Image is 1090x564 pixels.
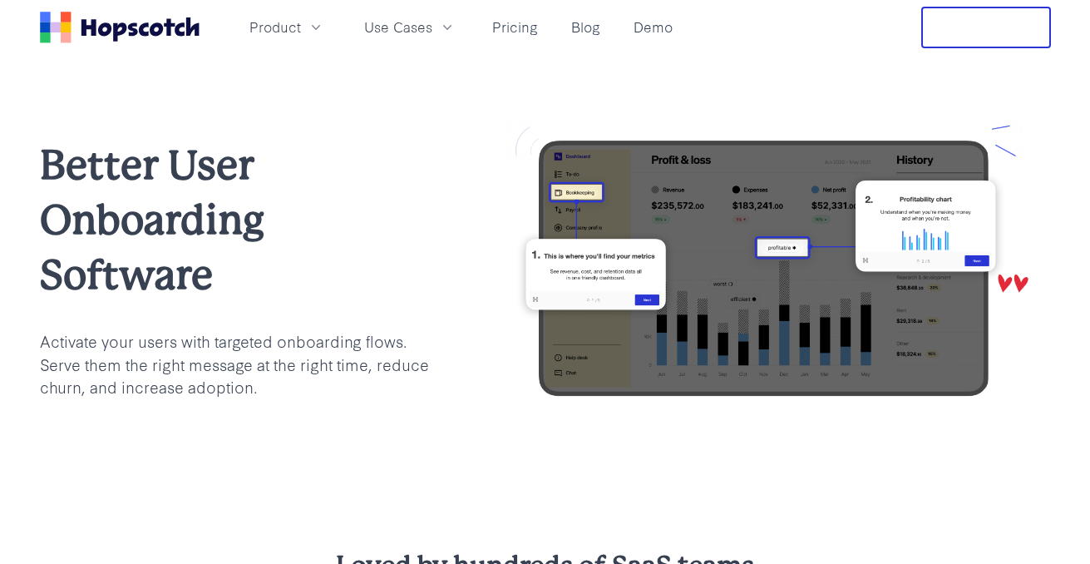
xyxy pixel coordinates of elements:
[239,13,334,41] button: Product
[486,13,545,41] a: Pricing
[40,329,430,399] p: Activate your users with targeted onboarding flows. Serve them the right message at the right tim...
[364,17,432,37] span: Use Cases
[249,17,301,37] span: Product
[565,13,607,41] a: Blog
[354,13,466,41] button: Use Cases
[483,121,1051,416] img: user onboarding with hopscotch update
[40,12,200,43] a: Home
[627,13,679,41] a: Demo
[40,138,430,303] h1: Better User Onboarding Software
[921,7,1051,48] button: Free Trial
